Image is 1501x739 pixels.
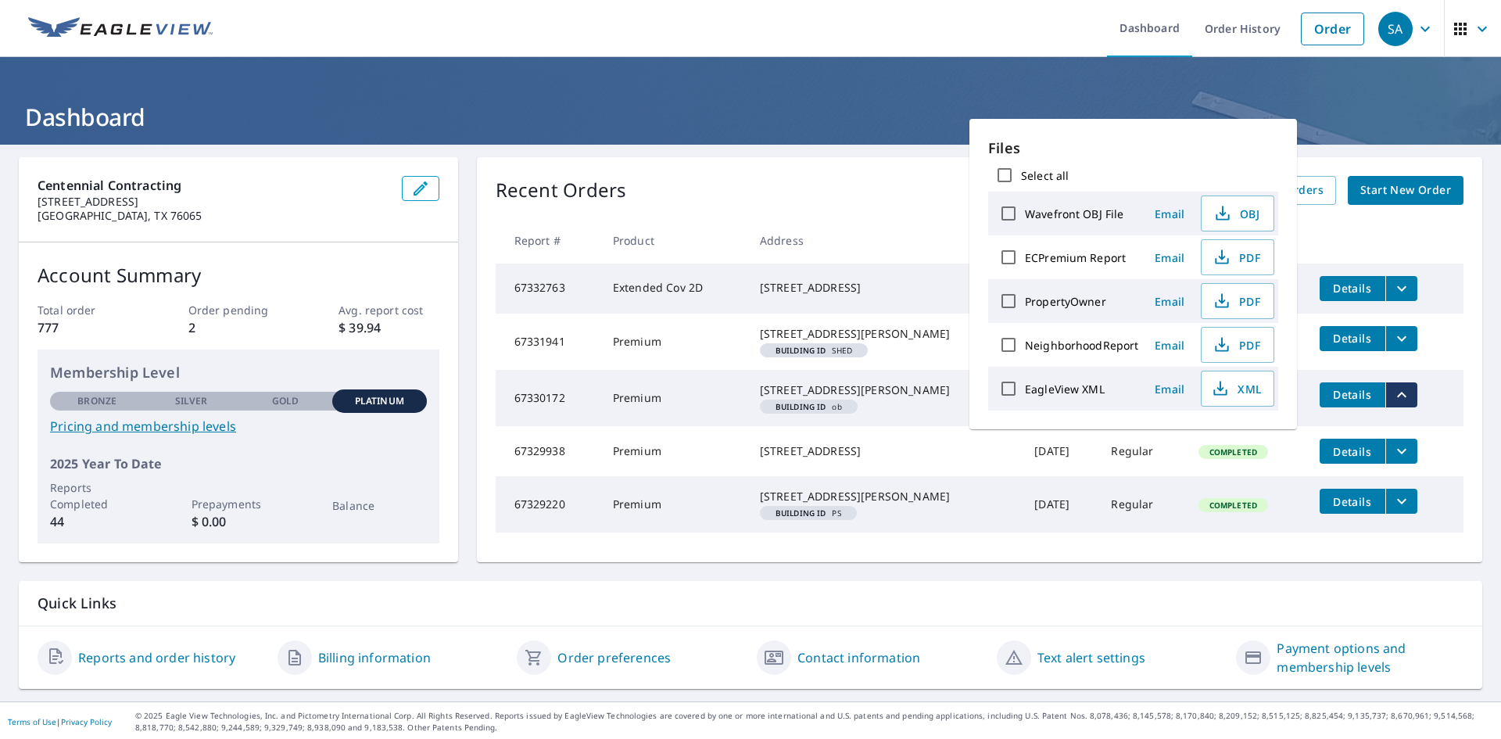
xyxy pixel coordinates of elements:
p: Bronze [77,394,116,408]
td: 67330172 [496,370,600,426]
button: filesDropdownBtn-67332763 [1385,276,1417,301]
th: Address [747,217,1022,264]
td: 67329220 [496,476,600,533]
a: Billing information [318,648,431,667]
button: Email [1145,246,1195,270]
img: EV Logo [28,17,213,41]
td: 67331941 [496,314,600,370]
p: Total order [38,302,138,318]
p: Prepayments [192,496,285,512]
p: Quick Links [38,594,1463,613]
label: NeighborhoodReport [1025,338,1138,353]
a: Terms of Use [8,716,56,727]
div: SA [1378,12,1413,46]
button: detailsBtn-67330172 [1320,382,1385,407]
span: OBJ [1211,204,1261,223]
span: PS [766,509,851,517]
button: PDF [1201,327,1274,363]
td: 67332763 [496,264,600,314]
span: Email [1151,338,1188,353]
div: [STREET_ADDRESS] [760,280,1009,296]
div: [STREET_ADDRESS] [760,443,1009,459]
p: $ 0.00 [192,512,285,531]
span: Details [1329,387,1376,402]
button: Email [1145,333,1195,357]
em: Building ID [776,403,826,411]
div: [STREET_ADDRESS][PERSON_NAME] [760,326,1009,342]
span: PDF [1211,292,1261,310]
label: Wavefront OBJ File [1025,206,1123,221]
em: Building ID [776,509,826,517]
label: ECPremium Report [1025,250,1126,265]
td: [DATE] [1022,476,1098,533]
p: Silver [175,394,208,408]
p: Files [988,138,1278,159]
p: Avg. report cost [339,302,439,318]
span: Details [1329,281,1376,296]
button: detailsBtn-67329938 [1320,439,1385,464]
a: Order [1301,13,1364,45]
td: Premium [600,476,747,533]
button: XML [1201,371,1274,407]
p: 2025 Year To Date [50,454,427,473]
label: EagleView XML [1025,382,1105,396]
td: Regular [1098,426,1185,476]
span: Completed [1200,447,1266,457]
span: XML [1211,379,1261,398]
label: Select all [1021,168,1069,183]
p: Gold [272,394,299,408]
em: Building ID [776,346,826,354]
a: Start New Order [1348,176,1463,205]
p: 2 [188,318,288,337]
td: Extended Cov 2D [600,264,747,314]
p: Balance [332,497,426,514]
th: Product [600,217,747,264]
button: filesDropdownBtn-67331941 [1385,326,1417,351]
p: Reports Completed [50,479,144,512]
h1: Dashboard [19,101,1482,133]
span: Email [1151,382,1188,396]
p: Recent Orders [496,176,627,205]
button: filesDropdownBtn-67330172 [1385,382,1417,407]
a: Reports and order history [78,648,235,667]
a: Payment options and membership levels [1277,639,1463,676]
button: Email [1145,289,1195,314]
a: Text alert settings [1037,648,1145,667]
div: [STREET_ADDRESS][PERSON_NAME] [760,382,1009,398]
td: 67329938 [496,426,600,476]
p: Platinum [355,394,404,408]
td: [DATE] [1022,426,1098,476]
p: Membership Level [50,362,427,383]
p: Centennial Contracting [38,176,389,195]
span: Email [1151,294,1188,309]
button: detailsBtn-67332763 [1320,276,1385,301]
td: Premium [600,426,747,476]
p: 44 [50,512,144,531]
p: Account Summary [38,261,439,289]
span: Email [1151,250,1188,265]
p: Order pending [188,302,288,318]
td: Premium [600,314,747,370]
span: Details [1329,331,1376,346]
p: © 2025 Eagle View Technologies, Inc. and Pictometry International Corp. All Rights Reserved. Repo... [135,710,1493,734]
label: PropertyOwner [1025,294,1106,309]
button: OBJ [1201,196,1274,231]
p: $ 39.94 [339,318,439,337]
button: PDF [1201,239,1274,275]
p: [STREET_ADDRESS] [38,195,389,209]
a: Order preferences [557,648,671,667]
p: [GEOGRAPHIC_DATA], TX 76065 [38,209,389,223]
span: SHED [766,346,862,354]
button: PDF [1201,283,1274,319]
div: [STREET_ADDRESS][PERSON_NAME] [760,489,1009,504]
th: Report # [496,217,600,264]
p: 777 [38,318,138,337]
a: Pricing and membership levels [50,417,427,436]
a: Contact information [797,648,920,667]
button: filesDropdownBtn-67329220 [1385,489,1417,514]
button: detailsBtn-67329220 [1320,489,1385,514]
p: | [8,717,112,726]
button: detailsBtn-67331941 [1320,326,1385,351]
button: filesDropdownBtn-67329938 [1385,439,1417,464]
span: Details [1329,494,1376,509]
